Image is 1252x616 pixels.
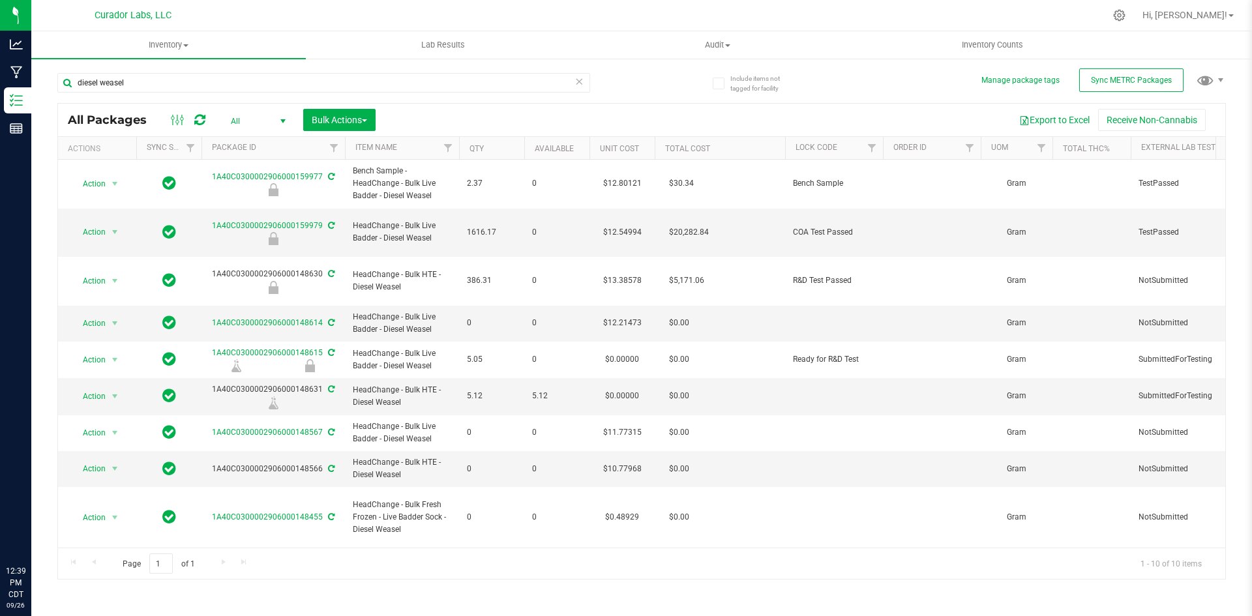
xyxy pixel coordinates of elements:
[107,272,123,290] span: select
[312,115,367,125] span: Bulk Actions
[71,508,106,527] span: Action
[730,74,796,93] span: Include items not tagged for facility
[589,209,655,257] td: $12.54994
[1130,553,1212,573] span: 1 - 10 of 10 items
[989,177,1045,190] span: Gram
[353,420,451,445] span: HeadChange - Bulk Live Badder - Diesel Weasel
[326,348,335,357] span: Sync from Compliance System
[303,109,376,131] button: Bulk Actions
[989,463,1045,475] span: Gram
[107,223,123,241] span: select
[212,318,323,327] a: 1A40C0300002906000148614
[532,426,582,439] span: 0
[793,274,875,287] span: R&D Test Passed
[353,499,451,536] span: HeadChange - Bulk Fresh Frozen - Live Badder Sock - Diesel Weasel
[532,390,582,402] span: 5.12
[57,73,590,93] input: Search Package ID, Item Name, SKU, Lot or Part Number...
[326,464,335,473] span: Sync from Compliance System
[1031,137,1052,159] a: Filter
[200,281,347,294] div: R&D Test Passed
[107,351,123,369] span: select
[95,10,171,21] span: Curador Labs, LLC
[989,274,1045,287] span: Gram
[68,113,160,127] span: All Packages
[438,137,459,159] a: Filter
[353,347,451,372] span: HeadChange - Bulk Live Badder - Diesel Weasel
[467,511,516,523] span: 0
[467,226,516,239] span: 1616.17
[989,426,1045,439] span: Gram
[212,172,323,181] a: 1A40C0300002906000159977
[71,351,106,369] span: Action
[663,387,696,405] span: $0.00
[162,314,176,332] span: In Sync
[200,383,347,409] div: 1A40C0300002906000148631
[574,73,584,90] span: Clear
[989,511,1045,523] span: Gram
[589,257,655,306] td: $13.38578
[353,311,451,336] span: HeadChange - Bulk Live Badder - Diesel Weasel
[71,460,106,478] span: Action
[663,174,700,193] span: $30.34
[10,94,23,107] inline-svg: Inventory
[212,348,323,357] a: 1A40C0300002906000148615
[532,226,582,239] span: 0
[589,160,655,209] td: $12.80121
[326,428,335,437] span: Sync from Compliance System
[355,143,397,152] a: Item Name
[793,177,875,190] span: Bench Sample
[989,226,1045,239] span: Gram
[989,353,1045,366] span: Gram
[200,232,347,245] div: COA Test Passed
[665,144,710,153] a: Total Cost
[326,512,335,521] span: Sync from Compliance System
[107,508,123,527] span: select
[1141,143,1244,152] a: External Lab Test Result
[467,353,516,366] span: 5.05
[589,306,655,342] td: $12.21473
[959,137,981,159] a: Filter
[147,143,197,152] a: Sync Status
[71,387,106,405] span: Action
[663,271,711,290] span: $5,171.06
[467,426,516,439] span: 0
[532,353,582,366] span: 0
[306,31,580,59] a: Lab Results
[71,223,106,241] span: Action
[981,75,1060,86] button: Manage package tags
[589,451,655,487] td: $10.77968
[1091,76,1172,85] span: Sync METRC Packages
[989,317,1045,329] span: Gram
[353,220,451,244] span: HeadChange - Bulk Live Badder - Diesel Weasel
[532,317,582,329] span: 0
[469,144,484,153] a: Qty
[326,221,335,230] span: Sync from Compliance System
[31,39,306,51] span: Inventory
[663,350,696,369] span: $0.00
[663,314,696,332] span: $0.00
[6,600,25,610] p: 09/26
[149,553,173,574] input: 1
[107,387,123,405] span: select
[353,456,451,481] span: HeadChange - Bulk HTE - Diesel Weasel
[353,165,451,203] span: Bench Sample - HeadChange - Bulk Live Badder - Diesel Weasel
[10,38,23,51] inline-svg: Analytics
[162,508,176,526] span: In Sync
[162,423,176,441] span: In Sync
[31,31,306,59] a: Inventory
[944,39,1041,51] span: Inventory Counts
[326,269,335,278] span: Sync from Compliance System
[581,39,854,51] span: Audit
[6,565,25,600] p: 12:39 PM CDT
[162,387,176,405] span: In Sync
[326,318,335,327] span: Sync from Compliance System
[467,463,516,475] span: 0
[580,31,855,59] a: Audit
[404,39,483,51] span: Lab Results
[1142,10,1227,20] span: Hi, [PERSON_NAME]!
[107,424,123,442] span: select
[991,143,1008,152] a: UOM
[532,463,582,475] span: 0
[663,508,696,527] span: $0.00
[323,137,345,159] a: Filter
